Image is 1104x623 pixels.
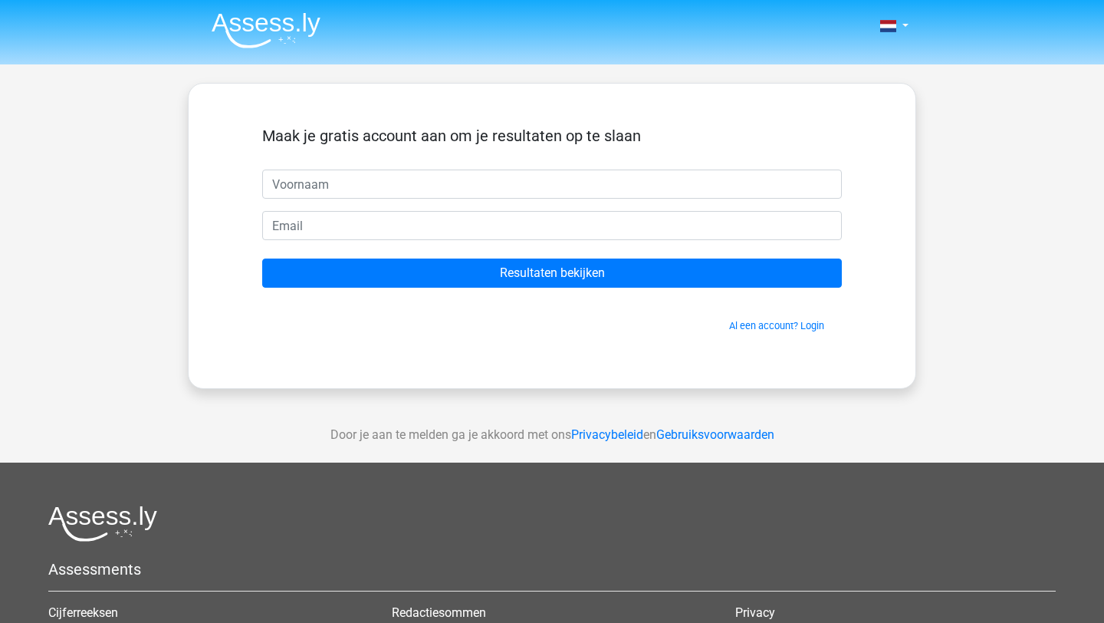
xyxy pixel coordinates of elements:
img: Assessly logo [48,506,157,542]
input: Resultaten bekijken [262,259,842,288]
input: Voornaam [262,170,842,199]
h5: Assessments [48,560,1056,578]
img: Assessly [212,12,320,48]
a: Cijferreeksen [48,605,118,620]
h5: Maak je gratis account aan om je resultaten op te slaan [262,127,842,145]
a: Redactiesommen [392,605,486,620]
a: Gebruiksvoorwaarden [656,427,774,442]
a: Privacybeleid [571,427,643,442]
input: Email [262,211,842,240]
a: Privacy [735,605,775,620]
a: Al een account? Login [729,320,824,331]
